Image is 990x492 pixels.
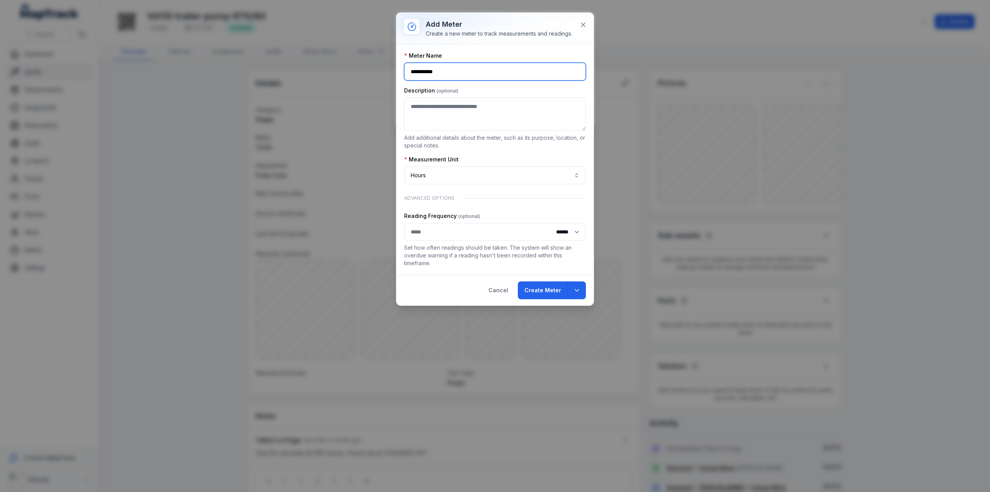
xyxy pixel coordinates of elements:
[404,223,586,241] input: :r9l:-form-item-label
[404,63,586,81] input: :r9f:-form-item-label
[404,244,586,267] p: Set how often readings should be taken. The system will show an overdue warning if a reading hasn...
[404,87,458,94] label: Description
[404,212,480,220] label: Reading Frequency
[426,30,572,38] div: Create a new meter to track measurements and readings.
[404,156,459,163] label: Measurement Unit
[482,281,515,299] button: Cancel
[404,52,442,60] label: Meter Name
[404,166,586,184] button: Hours
[518,281,568,299] button: Create Meter
[404,190,586,206] div: Advanced Options
[426,19,572,30] h3: Add meter
[404,98,586,131] textarea: :r9g:-form-item-label
[404,134,586,149] p: Add additional details about the meter, such as its purpose, location, or special notes.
